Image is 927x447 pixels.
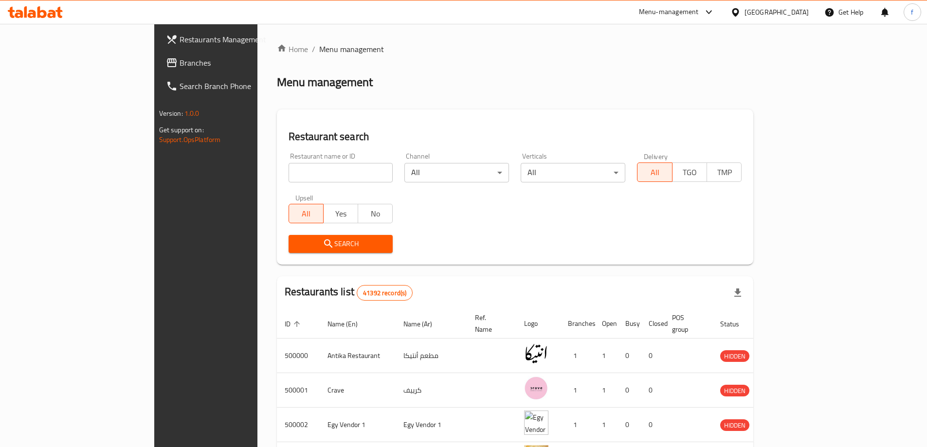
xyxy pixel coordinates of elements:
td: Egy Vendor 1 [320,408,396,442]
button: TMP [707,162,742,182]
div: HIDDEN [720,419,749,431]
td: 1 [594,408,618,442]
td: 0 [641,408,664,442]
span: Restaurants Management [180,34,301,45]
td: 0 [618,373,641,408]
span: 1.0.0 [184,107,200,120]
div: Export file [726,281,749,304]
div: [GEOGRAPHIC_DATA] [745,7,809,18]
th: Open [594,309,618,339]
span: Search [296,238,385,250]
nav: breadcrumb [277,43,754,55]
th: Branches [560,309,594,339]
td: 0 [641,373,664,408]
td: 1 [594,339,618,373]
a: Support.OpsPlatform [159,133,221,146]
span: HIDDEN [720,420,749,431]
img: Crave [524,376,548,400]
td: 1 [560,408,594,442]
h2: Restaurant search [289,129,742,144]
span: All [641,165,668,179]
td: 1 [594,373,618,408]
li: / [312,43,315,55]
span: Version: [159,107,183,120]
span: No [362,207,389,221]
td: 0 [618,339,641,373]
span: Branches [180,57,301,69]
button: Search [289,235,393,253]
button: No [358,204,393,223]
span: Name (En) [327,318,370,330]
a: Branches [158,51,309,74]
button: Yes [323,204,358,223]
div: HIDDEN [720,350,749,362]
img: Antika Restaurant [524,341,548,366]
th: Busy [618,309,641,339]
span: Name (Ar) [403,318,445,330]
span: 41392 record(s) [357,288,412,298]
button: All [289,204,324,223]
div: Total records count [357,285,413,301]
span: POS group [672,312,701,335]
td: 1 [560,373,594,408]
span: TGO [676,165,703,179]
label: Delivery [644,153,668,160]
span: All [293,207,320,221]
span: Menu management [319,43,384,55]
span: Ref. Name [475,312,505,335]
td: 1 [560,339,594,373]
th: Closed [641,309,664,339]
span: TMP [711,165,738,179]
div: Menu-management [639,6,699,18]
button: All [637,162,672,182]
span: Search Branch Phone [180,80,301,92]
td: 0 [641,339,664,373]
img: Egy Vendor 1 [524,411,548,435]
td: Crave [320,373,396,408]
label: Upsell [295,194,313,201]
span: HIDDEN [720,351,749,362]
span: HIDDEN [720,385,749,396]
span: f [911,7,913,18]
h2: Menu management [277,74,373,90]
td: مطعم أنتيكا [396,339,467,373]
td: Antika Restaurant [320,339,396,373]
div: All [404,163,509,182]
span: Get support on: [159,124,204,136]
input: Search for restaurant name or ID.. [289,163,393,182]
td: 0 [618,408,641,442]
a: Restaurants Management [158,28,309,51]
td: Egy Vendor 1 [396,408,467,442]
span: Yes [327,207,354,221]
th: Logo [516,309,560,339]
a: Search Branch Phone [158,74,309,98]
button: TGO [672,162,707,182]
td: كرييف [396,373,467,408]
span: Status [720,318,752,330]
div: All [521,163,625,182]
span: ID [285,318,303,330]
h2: Restaurants list [285,285,413,301]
